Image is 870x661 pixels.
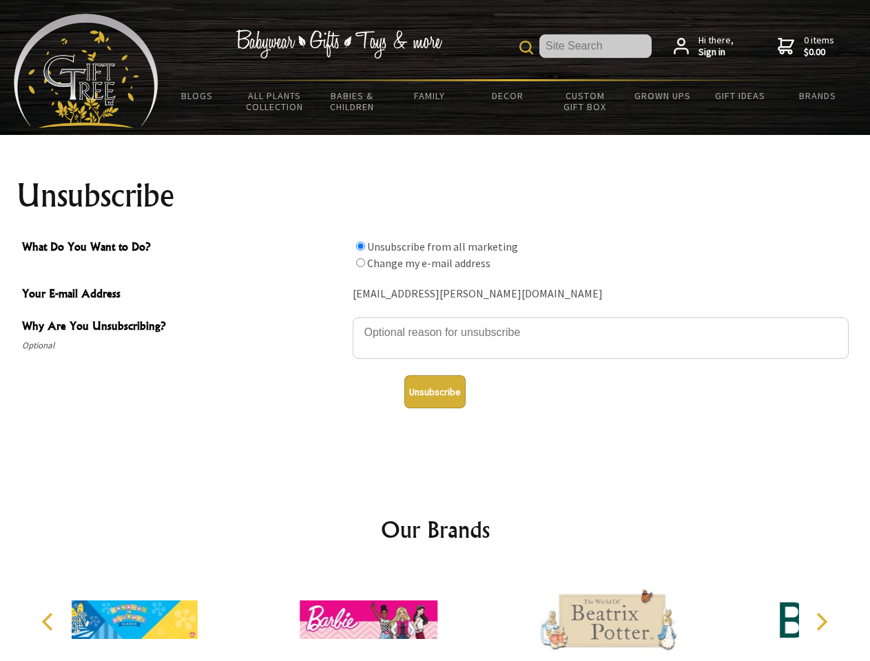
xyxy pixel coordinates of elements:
[367,256,490,270] label: Change my e-mail address
[313,81,391,121] a: Babies & Children
[34,607,65,637] button: Previous
[356,258,365,267] input: What Do You Want to Do?
[468,81,546,110] a: Decor
[353,317,849,359] textarea: Why Are You Unsubscribing?
[698,46,734,59] strong: Sign in
[391,81,469,110] a: Family
[236,30,442,59] img: Babywear - Gifts - Toys & more
[353,284,849,305] div: [EMAIL_ADDRESS][PERSON_NAME][DOMAIN_NAME]
[22,317,346,337] span: Why Are You Unsubscribing?
[367,240,518,253] label: Unsubscribe from all marketing
[356,242,365,251] input: What Do You Want to Do?
[546,81,624,121] a: Custom Gift Box
[698,34,734,59] span: Hi there,
[804,34,834,59] span: 0 items
[22,238,346,258] span: What Do You Want to Do?
[674,34,734,59] a: Hi there,Sign in
[17,179,854,212] h1: Unsubscribe
[779,81,857,110] a: Brands
[158,81,236,110] a: BLOGS
[623,81,701,110] a: Grown Ups
[14,14,158,128] img: Babyware - Gifts - Toys and more...
[804,46,834,59] strong: $0.00
[701,81,779,110] a: Gift Ideas
[28,513,843,546] h2: Our Brands
[778,34,834,59] a: 0 items$0.00
[539,34,652,58] input: Site Search
[806,607,836,637] button: Next
[22,285,346,305] span: Your E-mail Address
[236,81,314,121] a: All Plants Collection
[22,337,346,354] span: Optional
[404,375,466,408] button: Unsubscribe
[519,41,533,54] img: product search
